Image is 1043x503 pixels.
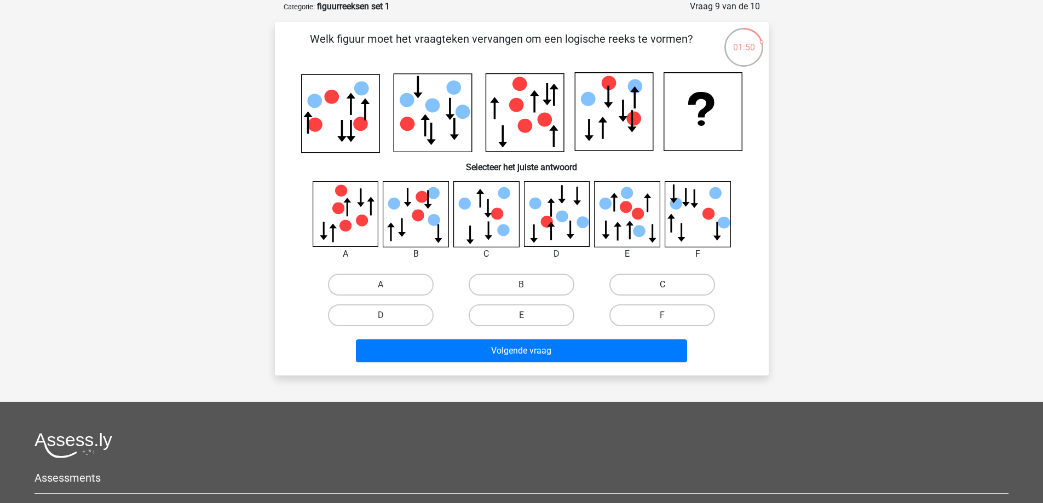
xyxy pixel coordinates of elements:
div: E [586,247,669,261]
h6: Selecteer het juiste antwoord [292,153,751,172]
strong: figuurreeksen set 1 [317,1,390,11]
img: Assessly logo [34,432,112,458]
label: D [328,304,434,326]
div: 01:50 [723,27,764,54]
label: E [469,304,574,326]
div: F [656,247,739,261]
div: D [516,247,598,261]
label: B [469,274,574,296]
label: A [328,274,434,296]
button: Volgende vraag [356,339,687,362]
div: C [445,247,528,261]
div: B [374,247,457,261]
div: A [304,247,387,261]
label: C [609,274,715,296]
label: F [609,304,715,326]
small: Categorie: [284,3,315,11]
p: Welk figuur moet het vraagteken vervangen om een logische reeks te vormen? [292,31,710,63]
h5: Assessments [34,471,1009,484]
